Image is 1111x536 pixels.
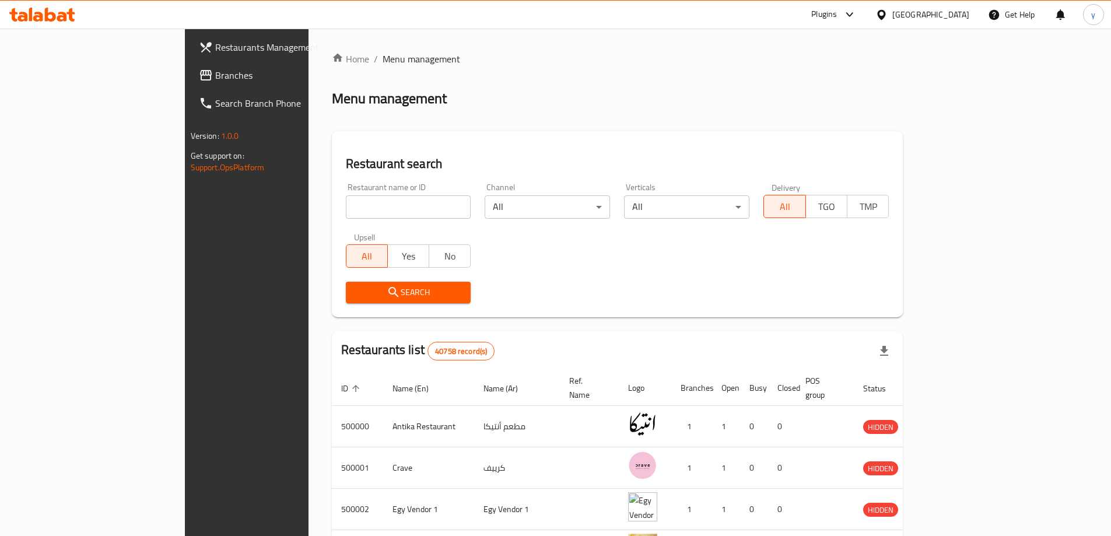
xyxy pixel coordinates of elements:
button: TGO [805,195,847,218]
li: / [374,52,378,66]
a: Branches [190,61,370,89]
td: 1 [712,447,740,489]
button: All [346,244,388,268]
span: Restaurants Management [215,40,361,54]
th: Logo [619,370,671,406]
div: HIDDEN [863,461,898,475]
label: Delivery [772,183,801,191]
td: مطعم أنتيكا [474,406,560,447]
td: 1 [671,406,712,447]
th: Branches [671,370,712,406]
span: HIDDEN [863,462,898,475]
th: Busy [740,370,768,406]
span: 40758 record(s) [428,346,494,357]
span: ID [341,381,363,395]
span: HIDDEN [863,421,898,434]
img: Egy Vendor 1 [628,492,657,521]
th: Closed [768,370,796,406]
span: y [1091,8,1095,21]
span: All [351,248,383,265]
div: All [485,195,610,219]
button: TMP [847,195,889,218]
span: Menu management [383,52,460,66]
td: Antika Restaurant [383,406,474,447]
td: 1 [671,489,712,530]
button: Yes [387,244,429,268]
span: 1.0.0 [221,128,239,143]
td: 1 [671,447,712,489]
td: 1 [712,406,740,447]
img: Antika Restaurant [628,409,657,439]
span: Branches [215,68,361,82]
span: Ref. Name [569,374,605,402]
a: Restaurants Management [190,33,370,61]
img: Crave [628,451,657,480]
button: All [763,195,805,218]
a: Search Branch Phone [190,89,370,117]
span: POS group [805,374,840,402]
nav: breadcrumb [332,52,903,66]
span: Search Branch Phone [215,96,361,110]
button: No [429,244,471,268]
td: 0 [740,447,768,489]
div: Total records count [427,342,495,360]
span: Get support on: [191,148,244,163]
h2: Restaurants list [341,341,495,360]
span: Yes [392,248,425,265]
h2: Restaurant search [346,155,889,173]
td: 0 [768,489,796,530]
a: Support.OpsPlatform [191,160,265,175]
span: Status [863,381,901,395]
div: All [624,195,749,219]
input: Search for restaurant name or ID.. [346,195,471,219]
span: Name (En) [392,381,444,395]
button: Search [346,282,471,303]
td: 0 [768,406,796,447]
span: Search [355,285,462,300]
h2: Menu management [332,89,447,108]
div: [GEOGRAPHIC_DATA] [892,8,969,21]
span: No [434,248,466,265]
span: Version: [191,128,219,143]
td: 1 [712,489,740,530]
td: 0 [768,447,796,489]
span: HIDDEN [863,503,898,517]
td: 0 [740,406,768,447]
div: Export file [870,337,898,365]
span: TGO [811,198,843,215]
td: Egy Vendor 1 [383,489,474,530]
td: Crave [383,447,474,489]
label: Upsell [354,233,376,241]
td: كرييف [474,447,560,489]
div: Plugins [811,8,837,22]
span: TMP [852,198,884,215]
span: All [769,198,801,215]
th: Open [712,370,740,406]
td: 0 [740,489,768,530]
span: Name (Ar) [483,381,533,395]
td: Egy Vendor 1 [474,489,560,530]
